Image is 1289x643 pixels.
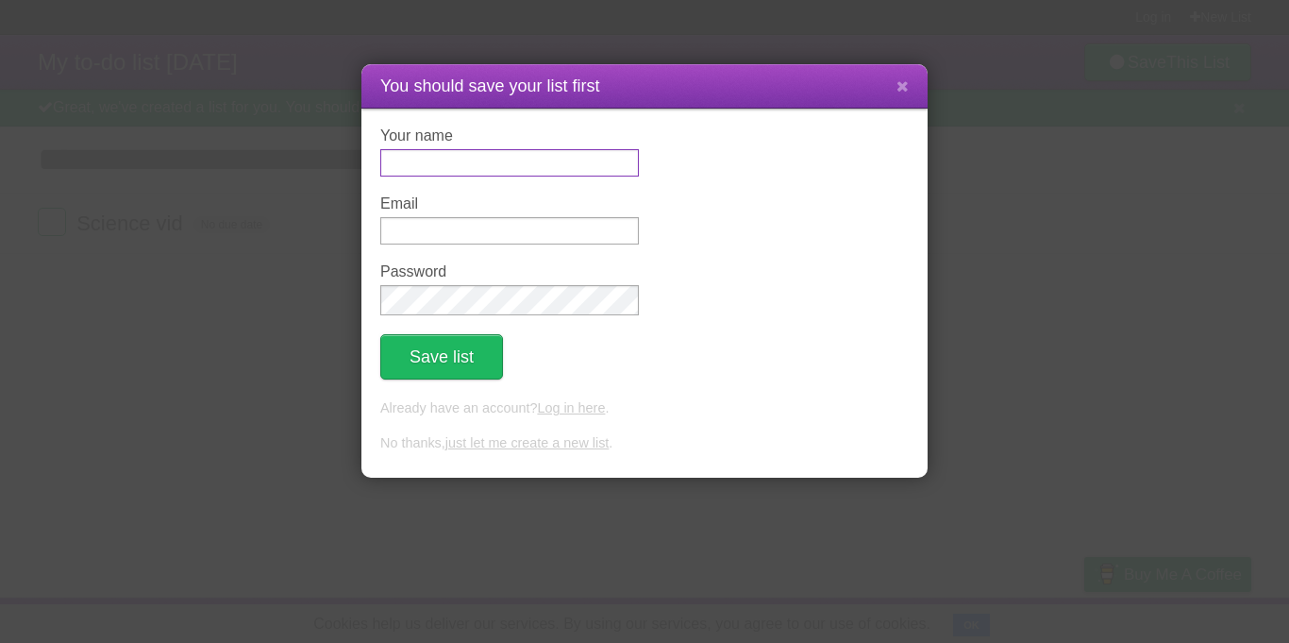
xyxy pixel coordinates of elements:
label: Your name [380,127,639,144]
p: No thanks, . [380,433,909,454]
p: Already have an account? . [380,398,909,419]
a: Log in here [537,400,605,415]
a: just let me create a new list [445,435,610,450]
label: Password [380,263,639,280]
h1: You should save your list first [380,74,909,99]
button: Save list [380,334,503,380]
label: Email [380,195,639,212]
